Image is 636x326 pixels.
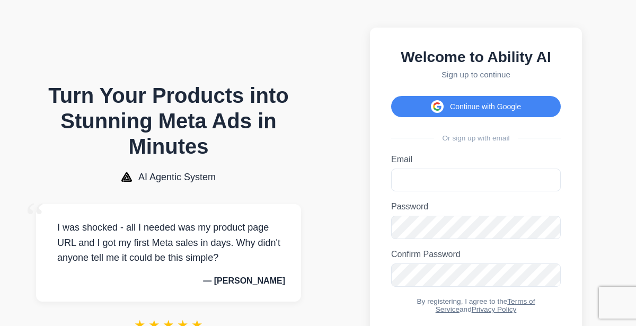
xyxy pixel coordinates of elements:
p: Sign up to continue [391,70,561,79]
img: AI Agentic System Logo [121,172,132,182]
h1: Turn Your Products into Stunning Meta Ads in Minutes [36,83,301,159]
p: — [PERSON_NAME] [52,276,285,286]
label: Confirm Password [391,250,561,259]
label: Password [391,202,561,212]
h2: Welcome to Ability AI [391,49,561,66]
a: Privacy Policy [472,305,517,313]
label: Email [391,155,561,164]
p: I was shocked - all I needed was my product page URL and I got my first Meta sales in days. Why d... [52,220,285,266]
span: “ [25,193,45,242]
div: Or sign up with email [391,134,561,142]
div: By registering, I agree to the and [391,297,561,313]
a: Terms of Service [436,297,535,313]
span: AI Agentic System [138,172,216,183]
button: Continue with Google [391,96,561,117]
